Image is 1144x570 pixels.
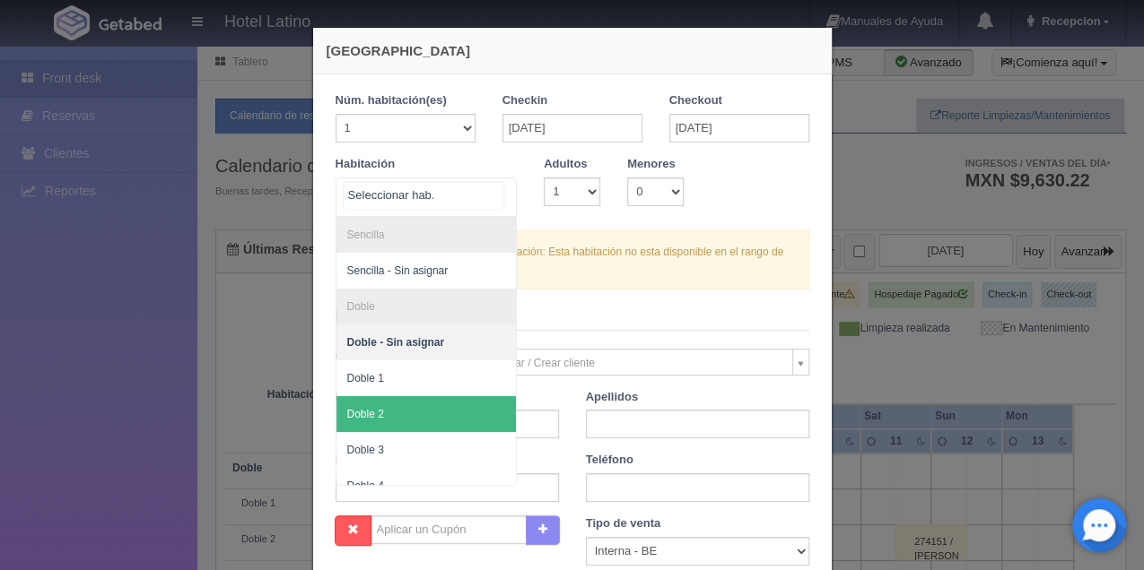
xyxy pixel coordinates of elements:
div: No hay disponibilidad en esta habitación: Esta habitación no esta disponible en el rango de fecha... [336,230,809,289]
label: Tipo de venta [586,515,661,532]
span: Doble 1 [347,372,384,384]
label: Checkout [669,92,722,109]
label: Teléfono [586,452,633,469]
span: Doble 3 [347,444,384,456]
span: Doble 2 [347,408,384,420]
input: Aplicar un Cupón [371,515,527,544]
label: Menores [627,156,675,173]
label: Checkin [502,92,548,109]
label: Apellidos [586,389,639,406]
label: Núm. habitación(es) [336,92,447,109]
label: Cliente [322,349,448,366]
h4: [GEOGRAPHIC_DATA] [327,41,818,60]
a: Seleccionar / Crear cliente [460,349,809,376]
span: Sencilla - Sin asignar [347,264,449,277]
input: Seleccionar hab. [344,182,503,209]
span: Seleccionar / Crear cliente [468,350,785,376]
input: DD-MM-AAAA [502,114,642,142]
label: Habitación [336,156,395,173]
legend: Datos del Cliente [336,303,809,331]
label: Adultos [544,156,587,173]
span: Doble 4 [347,479,384,492]
input: DD-MM-AAAA [669,114,809,142]
span: Doble - Sin asignar [347,336,445,349]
